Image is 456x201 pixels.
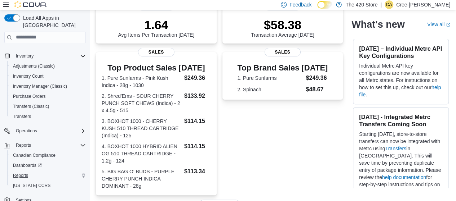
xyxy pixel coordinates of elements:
dt: 4. BOXHOT 1000 HYBRID ALIEN OG 510 THREAD CARTRIDGE - 1.2g - 124 [102,143,181,164]
div: Cree-Ann Perrin [385,0,393,9]
button: Reports [1,140,89,150]
button: Operations [1,126,89,136]
svg: External link [446,23,450,27]
span: Inventory [13,52,86,60]
span: Sales [265,48,301,56]
dt: 1. Pure Sunfarms [237,74,303,82]
span: Reports [16,142,31,148]
span: [US_STATE] CCRS [13,183,50,188]
button: Inventory Count [7,71,89,81]
dd: $133.92 [184,92,211,100]
button: [US_STATE] CCRS [7,181,89,191]
a: [US_STATE] CCRS [10,181,53,190]
span: Operations [13,127,86,135]
a: Canadian Compliance [10,151,58,160]
span: Canadian Compliance [13,152,56,158]
div: Transaction Average [DATE] [251,18,314,38]
span: Transfers (Classic) [10,102,86,111]
a: Inventory Manager (Classic) [10,82,70,91]
button: Purchase Orders [7,91,89,101]
dt: 3. BOXHOT 1000 - CHERRY KUSH 510 THREAD CARTRIDGE (Indica) - 125 [102,118,181,139]
h3: Top Brand Sales [DATE] [237,64,328,72]
h3: [DATE] - Integrated Metrc Transfers Coming Soon [359,113,443,128]
p: Individual Metrc API key configurations are now available for all Metrc states. For instructions ... [359,62,443,98]
dd: $249.36 [184,74,211,82]
input: Dark Mode [317,1,332,9]
dt: 2. Shred'Ems - SOUR CHERRY PUNCH SOFT CHEWS (Indica) - 2 x 4.5g - 515 [102,92,181,114]
p: Starting [DATE], store-to-store transfers can now be integrated with Metrc using in [GEOGRAPHIC_D... [359,131,443,195]
button: Inventory [1,51,89,61]
span: Washington CCRS [10,181,86,190]
dd: $114.15 [184,142,211,151]
a: help documentation [382,174,426,180]
p: | [380,0,382,9]
span: Inventory Count [13,73,44,79]
a: Adjustments (Classic) [10,62,58,70]
span: Canadian Compliance [10,151,86,160]
span: Adjustments (Classic) [13,63,55,69]
span: Purchase Orders [10,92,86,101]
dd: $114.15 [184,117,211,125]
span: Load All Apps in [GEOGRAPHIC_DATA] [20,14,86,29]
button: Operations [13,127,40,135]
button: Inventory [13,52,36,60]
span: Adjustments (Classic) [10,62,86,70]
h2: What's new [351,19,404,30]
span: Inventory Manager (Classic) [10,82,86,91]
button: Reports [7,170,89,181]
span: Operations [16,128,37,134]
span: Reports [13,141,86,150]
a: Transfers [10,112,34,121]
p: 1.64 [118,18,194,32]
p: The 420 Store [345,0,377,9]
span: Transfers [10,112,86,121]
button: Transfers [7,111,89,122]
a: Transfers (Classic) [10,102,52,111]
a: Dashboards [7,160,89,170]
button: Reports [13,141,34,150]
span: Reports [13,173,28,178]
button: Adjustments (Classic) [7,61,89,71]
span: Sales [138,48,174,56]
h3: Top Product Sales [DATE] [102,64,211,72]
dt: 1. Pure Sunfarms - Pink Kush Indica - 28g - 1030 [102,74,181,89]
span: Inventory Count [10,72,86,81]
dt: 5. BIG BAG O' BUDS - PURPLE CHERRY PUNCH INDICA DOMINANT - 28g [102,168,181,189]
span: Inventory [16,53,34,59]
h3: [DATE] – Individual Metrc API Key Configurations [359,45,443,59]
div: Avg Items Per Transaction [DATE] [118,18,194,38]
span: Transfers [13,114,31,119]
dt: 2. Spinach [237,86,303,93]
dd: $48.67 [306,85,328,94]
dd: $249.36 [306,74,328,82]
span: Dashboards [13,163,42,168]
span: CA [386,0,392,9]
span: Reports [10,171,86,180]
a: Reports [10,171,31,180]
span: Inventory Manager (Classic) [13,83,67,89]
a: Dashboards [10,161,45,170]
span: Purchase Orders [13,93,46,99]
span: Transfers (Classic) [13,104,49,109]
p: $58.38 [251,18,314,32]
span: Feedback [289,1,311,8]
a: Inventory Count [10,72,47,81]
button: Inventory Manager (Classic) [7,81,89,91]
a: Transfers [385,146,406,151]
p: Cree-[PERSON_NAME] [396,0,450,9]
a: Purchase Orders [10,92,49,101]
dd: $113.34 [184,167,211,176]
button: Canadian Compliance [7,150,89,160]
button: Transfers (Classic) [7,101,89,111]
span: Dashboards [10,161,86,170]
a: View allExternal link [427,22,450,27]
img: Cova [14,1,47,8]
